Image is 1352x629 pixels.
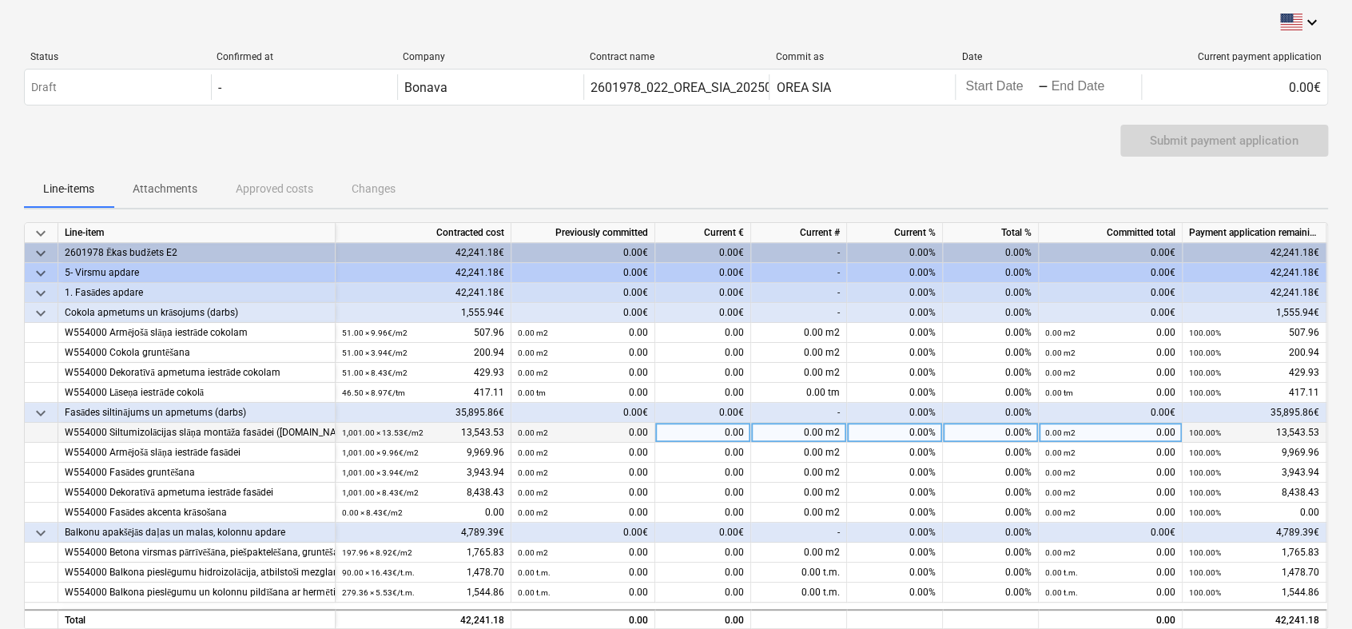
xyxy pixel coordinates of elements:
div: 0.00 [1189,503,1319,523]
small: 0.00 t.m. [1045,568,1078,577]
div: Contracted cost [336,223,511,243]
div: 5- Virsmu apdare [65,263,328,283]
div: 0.00% [847,263,943,283]
span: keyboard_arrow_down [31,264,50,283]
div: 0.00% [943,543,1039,563]
div: 13,543.53 [1189,423,1319,443]
div: 0.00 [1045,563,1175,583]
div: 0.00% [943,363,1039,383]
div: 0.00 [655,423,751,443]
div: 0.00 [1045,323,1175,343]
small: 0.00 m2 [1045,508,1076,517]
div: 2601978_022_OREA_SIA_20250722_Ligums_fasades_darbi_2025-2_S8_1karta.pdf [591,80,1056,95]
div: 0.00 m2 [751,363,847,383]
div: W554000 Lāseņa iestrāde cokolā [65,383,328,403]
div: 0.00€ [655,263,751,283]
div: 0.00 [655,483,751,503]
div: 0.00% [847,503,943,523]
div: 0.00 [655,609,751,629]
div: 0.00 [655,443,751,463]
small: 279.36 × 5.53€ / t.m. [342,588,415,597]
div: 42,241.18€ [1183,263,1326,283]
div: 0.00% [943,403,1039,423]
div: W554000 Cokola gruntēšana [65,343,328,363]
small: 100.00% [1189,508,1221,517]
div: 0.00 [518,423,648,443]
div: 1,555.94€ [1183,303,1326,323]
div: 0.00% [847,523,943,543]
div: 8,438.43 [342,483,504,503]
div: 0.00€ [655,403,751,423]
div: 1,555.94€ [336,303,511,323]
div: 42,241.18€ [336,283,511,303]
div: 0.00€ [1039,283,1183,303]
div: Current € [655,223,751,243]
div: Payment application remaining [1183,223,1326,243]
small: 0.00 m2 [518,328,548,337]
div: 9,969.96 [342,443,504,463]
div: - [1037,82,1048,92]
div: 0.00 [655,543,751,563]
div: 0.00% [943,243,1039,263]
div: Committed total [1039,223,1183,243]
div: - [218,80,221,95]
div: W554000 Balkona pieslēgumu un kolonnu pildīšana ar hermētiķi [65,583,328,603]
div: 0.00 m2 [751,423,847,443]
div: 0.00 [1045,503,1175,523]
small: 0.00 tm [1045,388,1073,397]
div: W554000 Dekoratīvā apmetuma iestrāde cokolam [65,363,328,383]
div: 0.00 m2 [751,443,847,463]
p: Attachments [133,181,197,197]
div: - [751,283,847,303]
div: Previously committed [511,223,655,243]
div: 13,543.53 [342,423,504,443]
div: 0.00% [847,283,943,303]
span: keyboard_arrow_down [31,284,50,303]
div: 1,765.83 [1189,543,1319,563]
div: 0.00% [943,483,1039,503]
div: 0.00€ [511,303,655,323]
div: 0.00€ [1039,523,1183,543]
div: 0.00 m2 [751,503,847,523]
div: 507.96 [342,323,504,343]
div: 0.00% [943,443,1039,463]
small: 0.00 m2 [518,368,548,377]
div: - [751,403,847,423]
div: 0.00€ [655,303,751,323]
div: 0.00€ [655,523,751,543]
small: 0.00 m2 [1045,448,1076,457]
div: Current payment application [1148,51,1322,62]
div: 0.00% [847,563,943,583]
small: 0.00 m2 [1045,548,1076,557]
div: 0.00% [943,523,1039,543]
div: W554000 Armējošā slāņa iestrāde cokolam [65,323,328,343]
div: Contract name [589,51,762,62]
div: 0.00€ [511,523,655,543]
small: 0.00 m2 [1045,348,1076,357]
div: 0.00% [943,583,1039,603]
div: 0.00 [518,363,648,383]
div: 0.00 [518,483,648,503]
span: keyboard_arrow_down [31,224,50,243]
div: W554000 Dekoratīvā apmetuma iestrāde fasādei [65,483,328,503]
small: 100.00% [1189,428,1221,437]
div: 0.00€ [1039,243,1183,263]
div: 0.00% [943,343,1039,363]
small: 100.00% [1189,588,1221,597]
div: 0.00 tm [751,383,847,403]
div: 0.00 m2 [751,323,847,343]
div: 0.00% [943,323,1039,343]
div: 0.00 m2 [751,543,847,563]
small: 1,001.00 × 9.96€ / m2 [342,448,419,457]
small: 0.00 m2 [1045,328,1076,337]
div: 4,789.39€ [336,523,511,543]
div: 0.00 [518,583,648,603]
small: 0.00 m2 [1045,368,1076,377]
small: 0.00 m2 [518,428,548,437]
small: 0.00 m2 [518,448,548,457]
small: 1,001.00 × 3.94€ / m2 [342,468,419,477]
div: 429.93 [1189,363,1319,383]
div: 0.00% [847,583,943,603]
div: 0.00 [1039,609,1183,629]
small: 100.00% [1189,548,1221,557]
